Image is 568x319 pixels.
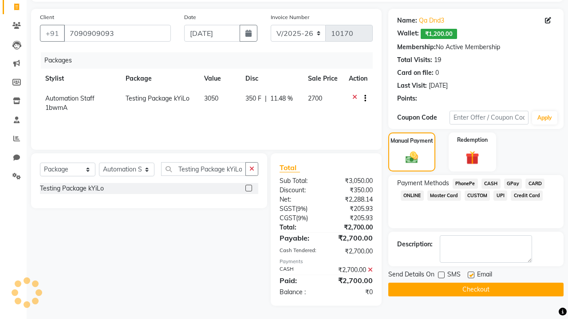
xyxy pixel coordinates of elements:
[326,204,379,214] div: ₹205.93
[397,113,450,122] div: Coupon Code
[126,94,189,102] span: Testing Package kYiLo
[461,149,484,166] img: _gift.svg
[280,214,296,222] span: CGST
[453,179,478,189] span: PhonePe
[397,43,555,52] div: No Active Membership
[390,137,433,145] label: Manual Payment
[397,81,427,90] div: Last Visit:
[326,214,379,223] div: ₹205.93
[401,191,424,201] span: ONLINE
[326,275,379,286] div: ₹2,700.00
[326,195,379,204] div: ₹2,288.14
[245,94,261,103] span: 350 F
[273,233,326,243] div: Payable:
[434,55,441,65] div: 19
[40,184,104,193] div: Testing Package kYiLo
[41,52,379,69] div: Packages
[511,191,543,201] span: Credit Card
[457,136,488,144] label: Redemption
[402,150,422,165] img: _cash.svg
[481,179,501,189] span: CASH
[64,25,171,42] input: Search by Name/Mobile/Email/Code
[184,13,196,21] label: Date
[199,69,240,89] th: Value
[532,111,557,124] button: Apply
[298,214,306,222] span: 9%
[326,233,379,243] div: ₹2,700.00
[326,247,379,256] div: ₹2,700.00
[447,270,461,281] span: SMS
[421,29,457,39] span: ₹1,200.00
[343,69,373,89] th: Action
[40,13,54,21] label: Client
[435,68,439,78] div: 0
[270,94,293,103] span: 11.48 %
[40,69,120,89] th: Stylist
[303,69,343,89] th: Sale Price
[273,186,326,195] div: Discount:
[273,214,326,223] div: ( )
[429,81,448,90] div: [DATE]
[273,247,326,256] div: Cash Tendered:
[273,265,326,275] div: CASH
[397,55,432,65] div: Total Visits:
[273,176,326,186] div: Sub Total:
[326,186,379,195] div: ₹350.00
[161,162,246,176] input: Search
[388,270,434,281] span: Send Details On
[280,258,373,265] div: Payments
[273,204,326,214] div: ( )
[397,68,434,78] div: Card on file:
[326,223,379,232] div: ₹2,700.00
[397,240,433,249] div: Description:
[204,94,218,102] span: 3050
[271,13,309,21] label: Invoice Number
[493,191,507,201] span: UPI
[297,205,306,212] span: 9%
[504,179,522,189] span: GPay
[427,191,461,201] span: Master Card
[397,43,436,52] div: Membership:
[477,270,492,281] span: Email
[397,94,417,103] div: Points:
[326,265,379,275] div: ₹2,700.00
[326,288,379,297] div: ₹0
[273,223,326,232] div: Total:
[465,191,490,201] span: CUSTOM
[40,25,65,42] button: +91
[120,69,199,89] th: Package
[273,275,326,286] div: Paid:
[280,205,296,213] span: SGST
[397,16,417,25] div: Name:
[450,111,529,124] input: Enter Offer / Coupon Code
[525,179,544,189] span: CARD
[326,176,379,186] div: ₹3,050.00
[397,29,419,39] div: Wallet:
[388,283,564,296] button: Checkout
[273,288,326,297] div: Balance :
[265,94,267,103] span: |
[273,195,326,204] div: Net:
[397,179,449,188] span: Payment Methods
[45,94,95,112] span: Automation Staff 1bwmA
[419,16,444,25] a: Qa Dnd3
[308,94,322,102] span: 2700
[280,163,300,172] span: Total
[240,69,303,89] th: Disc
